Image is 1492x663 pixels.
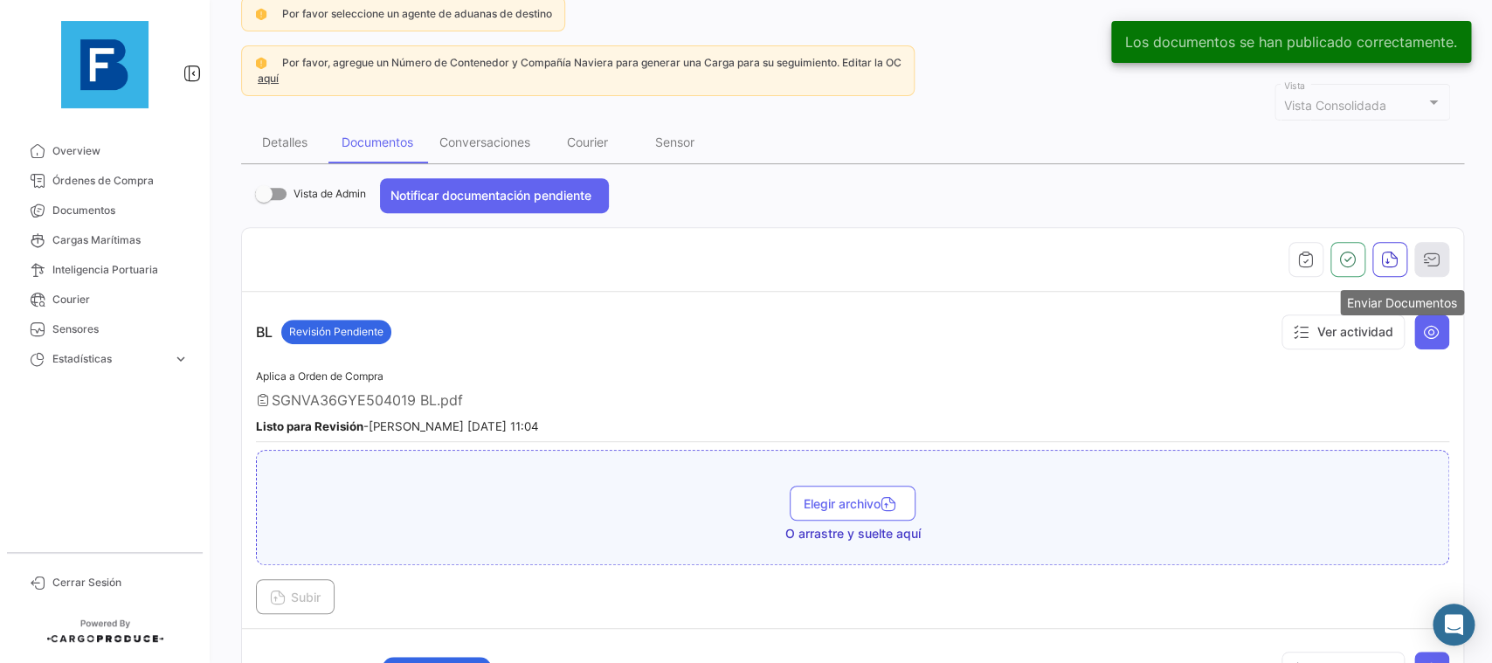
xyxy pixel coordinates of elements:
[61,21,149,108] img: 12429640-9da8-4fa2-92c4-ea5716e443d2.jpg
[256,320,391,344] p: BL
[52,232,189,248] span: Cargas Marítimas
[52,351,166,367] span: Estadísticas
[439,135,530,149] div: Conversaciones
[52,292,189,307] span: Courier
[289,324,383,340] span: Revisión Pendiente
[173,351,189,367] span: expand_more
[294,183,366,204] span: Vista de Admin
[254,72,282,85] a: aquí
[14,255,196,285] a: Inteligencia Portuaria
[14,285,196,314] a: Courier
[52,321,189,337] span: Sensores
[52,203,189,218] span: Documentos
[342,135,413,149] div: Documentos
[567,135,608,149] div: Courier
[282,7,552,20] span: Por favor seleccione un agente de aduanas de destino
[262,135,307,149] div: Detalles
[14,136,196,166] a: Overview
[804,496,901,511] span: Elegir archivo
[256,419,363,433] b: Listo para Revisión
[270,590,321,604] span: Subir
[1281,314,1405,349] button: Ver actividad
[256,369,383,383] span: Aplica a Orden de Compra
[52,143,189,159] span: Overview
[256,579,335,614] button: Subir
[790,486,915,521] button: Elegir archivo
[52,173,189,189] span: Órdenes de Compra
[52,575,189,590] span: Cerrar Sesión
[655,135,694,149] div: Sensor
[1340,290,1464,315] div: Enviar Documentos
[14,314,196,344] a: Sensores
[14,166,196,196] a: Órdenes de Compra
[1125,33,1457,51] span: Los documentos se han publicado correctamente.
[282,56,901,69] span: Por favor, agregue un Número de Contenedor y Compañía Naviera para generar una Carga para su segu...
[272,391,463,409] span: SGNVA36GYE504019 BL.pdf
[1284,98,1386,113] span: Vista Consolidada
[785,525,921,542] span: O arrastre y suelte aquí
[256,419,539,433] small: - [PERSON_NAME] [DATE] 11:04
[14,225,196,255] a: Cargas Marítimas
[14,196,196,225] a: Documentos
[1433,604,1475,646] div: Abrir Intercom Messenger
[52,262,189,278] span: Inteligencia Portuaria
[380,178,609,213] button: Notificar documentación pendiente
